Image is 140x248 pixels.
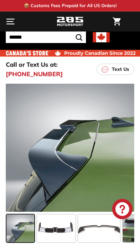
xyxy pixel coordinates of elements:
inbox-online-store-chat: Shopify online store chat [110,199,135,221]
a: Text Us [97,64,134,75]
a: Cart [109,12,124,31]
p: Call or Text Us at: [6,60,58,69]
p: 📦 Customs Fees Prepaid for All US Orders! [24,2,117,9]
a: [PHONE_NUMBER] [6,69,63,79]
p: Text Us [112,66,129,73]
input: Search [6,32,86,43]
img: Logo_285_Motorsport_areodynamics_components [56,16,84,27]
